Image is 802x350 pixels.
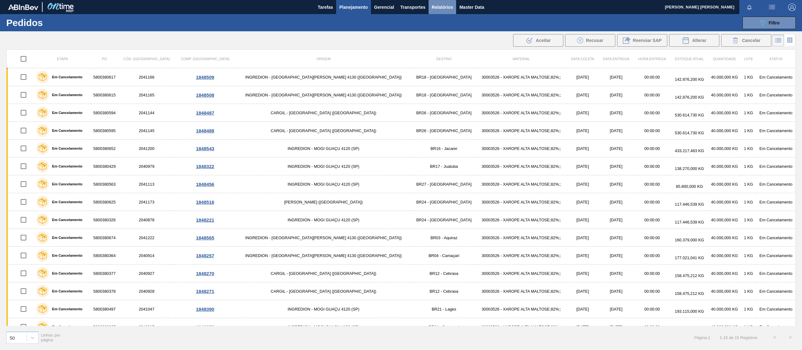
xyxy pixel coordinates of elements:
td: Em Cancelamento [757,318,796,336]
td: 2041047 [118,300,175,318]
span: Etapa [57,57,68,61]
td: CARGIL - [GEOGRAPHIC_DATA] ([GEOGRAPHIC_DATA]) [235,282,412,300]
td: [DATE] [567,122,598,140]
td: Em Cancelamento [757,140,796,157]
td: 40.000,000 KG [708,122,741,140]
td: 00:00:00 [634,211,670,229]
td: Em Cancelamento [757,193,796,211]
td: 5800380563 [91,175,118,193]
td: 1 KG [741,175,757,193]
label: Em Cancelamento [49,93,82,97]
div: 1848543 [176,146,234,151]
td: 2041166 [118,68,175,86]
td: 30003526 - XAROPE ALTA MALTOSE;82%;; [476,318,567,336]
td: 00:00:00 [634,229,670,247]
td: 00:00:00 [634,193,670,211]
div: Cancelar Pedidos em Massa [721,34,771,47]
td: 5800380497 [91,300,118,318]
td: INGREDION - MOGI GUAÇU 4120 (SP) [235,157,412,175]
td: Em Cancelamento [757,157,796,175]
div: Alterar Pedido [669,34,719,47]
a: Em Cancelamento58003805942041144CARGIL - [GEOGRAPHIC_DATA] ([GEOGRAPHIC_DATA])BR26 - [GEOGRAPHIC_... [7,104,796,122]
div: Visão em Cards [784,34,796,46]
td: [DATE] [598,229,634,247]
span: Origem [316,57,331,61]
td: 00:00:00 [634,86,670,104]
div: 1848257 [176,253,234,258]
td: 40.000,000 KG [708,68,741,86]
td: BR12 - Cebrasa [412,265,476,282]
td: CARGIL - [GEOGRAPHIC_DATA] ([GEOGRAPHIC_DATA]) [235,122,412,140]
td: BR24 - [GEOGRAPHIC_DATA] [412,211,476,229]
td: [DATE] [598,122,634,140]
label: Em Cancelamento [49,289,82,293]
td: 5800380652 [91,140,118,157]
img: TNhmsLtSVTkK8tSr43FrP2fwEKptu5GPRR3wAAAABJRU5ErkJggg== [8,4,38,10]
div: 1848516 [176,199,234,205]
td: INGREDION - MOGI GUAÇU 4120 (SP) [235,300,412,318]
td: BR12 - Cebrasa [412,282,476,300]
label: Em Cancelamento [49,164,82,168]
td: BR04 - Camaçari [412,318,476,336]
button: Alterar [669,34,719,47]
span: 117.446,539 KG [675,220,704,224]
td: 2041145 [118,122,175,140]
td: BR18 - [GEOGRAPHIC_DATA] [412,86,476,104]
td: INGREDION - [GEOGRAPHIC_DATA][PERSON_NAME] 4130 ([GEOGRAPHIC_DATA]) [235,229,412,247]
label: Em Cancelamento [49,75,82,79]
div: Reenviar SAP [617,34,667,47]
td: 1 KG [741,104,757,122]
td: 30003526 - XAROPE ALTA MALTOSE;82%;; [476,175,567,193]
a: Em Cancelamento58003805632041113INGREDION - MOGI GUAÇU 4120 (SP)BR27 - [GEOGRAPHIC_DATA]30003526 ... [7,175,796,193]
td: 40.000,000 KG [708,300,741,318]
td: INGREDION - MOGI GUAÇU 4120 (SP) [235,175,412,193]
td: [DATE] [598,265,634,282]
div: 1848390 [176,306,234,312]
span: Tarefas [318,3,333,11]
span: Lote [744,57,753,61]
td: 00:00:00 [634,318,670,336]
a: Em Cancelamento58003803642040914INGREDION - [GEOGRAPHIC_DATA][PERSON_NAME] 4130 ([GEOGRAPHIC_DATA... [7,247,796,265]
td: 30003526 - XAROPE ALTA MALTOSE;82%;; [476,122,567,140]
a: Em Cancelamento58003806522041200INGREDION - MOGI GUAÇU 4120 (SP)BR16 - Jacareí30003526 - XAROPE A... [7,140,796,157]
td: BR18 - [GEOGRAPHIC_DATA] [412,68,476,86]
td: [DATE] [567,211,598,229]
span: 530.614,730 KG [675,113,704,117]
label: Em Cancelamento [49,147,82,150]
td: 2040915 [118,318,175,336]
a: Em Cancelamento58003806152041165INGREDION - [GEOGRAPHIC_DATA][PERSON_NAME] 4130 ([GEOGRAPHIC_DATA... [7,86,796,104]
span: 117.446,539 KG [675,202,704,207]
span: Estoque atual [675,57,704,61]
td: BR04 - Camaçari [412,247,476,265]
div: 1848258 [176,324,234,330]
td: BR26 - [GEOGRAPHIC_DATA] [412,104,476,122]
div: 1848508 [176,92,234,98]
td: 30003526 - XAROPE ALTA MALTOSE;82%;; [476,68,567,86]
td: 2040927 [118,265,175,282]
span: Aceitar [536,38,550,43]
td: [DATE] [598,282,634,300]
td: [DATE] [598,300,634,318]
td: 00:00:00 [634,282,670,300]
td: INGREDION - [GEOGRAPHIC_DATA][PERSON_NAME] 4130 ([GEOGRAPHIC_DATA]) [235,247,412,265]
td: INGREDION - [GEOGRAPHIC_DATA][PERSON_NAME] 4130 ([GEOGRAPHIC_DATA]) [235,68,412,86]
h1: Pedidos [6,19,104,26]
a: Em Cancelamento58003803772040927CARGIL - [GEOGRAPHIC_DATA] ([GEOGRAPHIC_DATA])BR12 - Cebrasa30003... [7,265,796,282]
td: Em Cancelamento [757,229,796,247]
td: 40.000,000 KG [708,282,741,300]
td: 2041222 [118,229,175,247]
span: 138.270,000 KG [675,166,704,171]
div: 1848322 [176,164,234,169]
td: 00:00:00 [634,104,670,122]
td: 5800380595 [91,122,118,140]
span: 530.614,730 KG [675,131,704,135]
td: Em Cancelamento [757,282,796,300]
td: 30003526 - XAROPE ALTA MALTOSE;82%;; [476,86,567,104]
td: [DATE] [567,193,598,211]
td: [DATE] [598,193,634,211]
div: 1848488 [176,128,234,133]
label: Em Cancelamento [49,200,82,204]
td: [DATE] [567,300,598,318]
td: 5800380617 [91,68,118,86]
